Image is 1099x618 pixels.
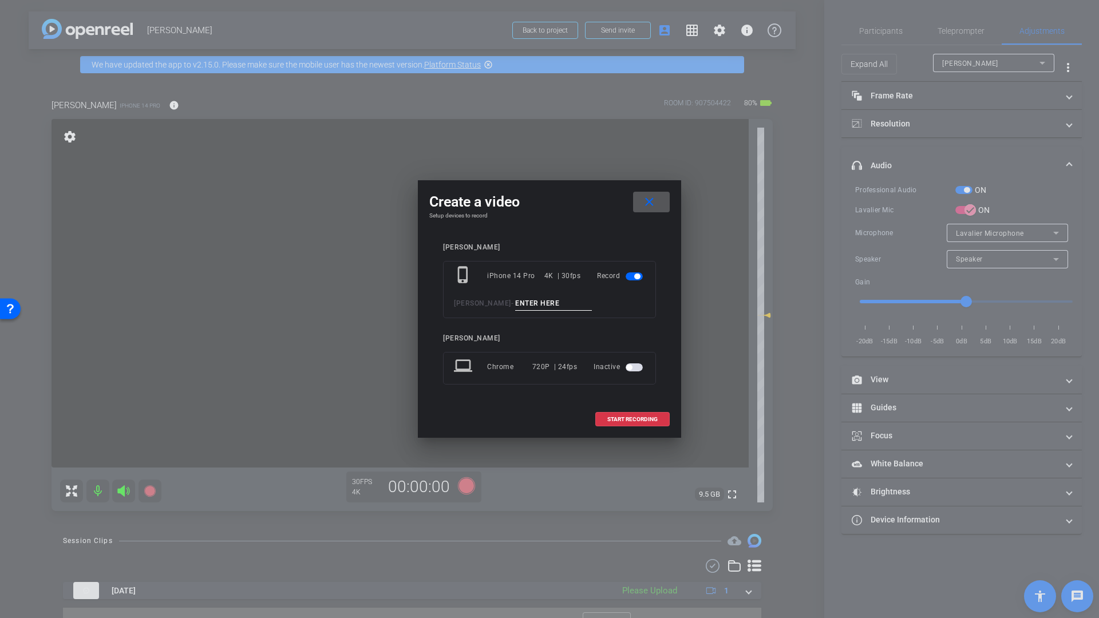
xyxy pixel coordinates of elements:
[607,417,658,422] span: START RECORDING
[511,299,514,307] span: -
[454,266,475,286] mat-icon: phone_iphone
[429,212,670,219] h4: Setup devices to record
[429,192,670,212] div: Create a video
[515,296,592,311] input: ENTER HERE
[544,266,581,286] div: 4K | 30fps
[487,356,532,377] div: Chrome
[443,243,656,252] div: [PERSON_NAME]
[487,266,544,286] div: iPhone 14 Pro
[443,334,656,343] div: [PERSON_NAME]
[454,299,511,307] span: [PERSON_NAME]
[642,195,657,209] mat-icon: close
[532,356,578,377] div: 720P | 24fps
[454,356,475,377] mat-icon: laptop
[597,266,645,286] div: Record
[595,412,670,426] button: START RECORDING
[594,356,645,377] div: Inactive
